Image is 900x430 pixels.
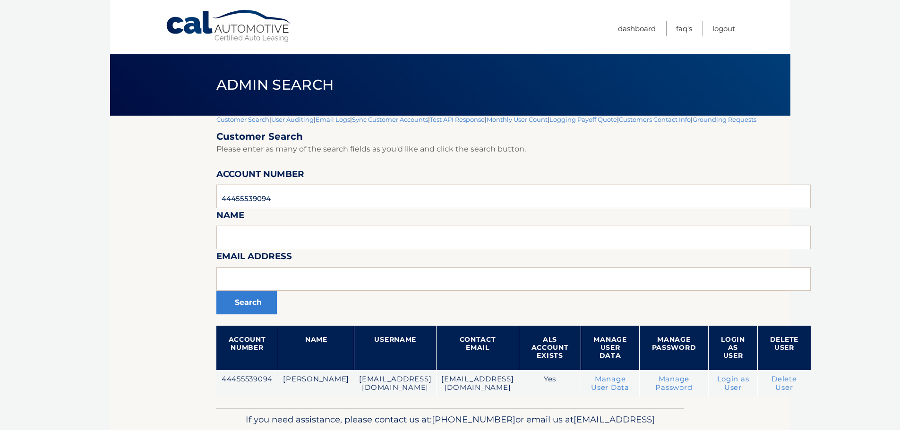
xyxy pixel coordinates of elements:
a: Dashboard [618,21,656,36]
h2: Customer Search [216,131,811,143]
th: Manage User Data [581,326,639,370]
a: User Auditing [271,116,314,123]
label: Name [216,208,244,226]
a: Logout [712,21,735,36]
a: Manage User Data [591,375,629,392]
span: [PHONE_NUMBER] [432,414,515,425]
a: Grounding Requests [693,116,756,123]
td: Yes [519,370,581,397]
a: FAQ's [676,21,692,36]
th: Account Number [216,326,278,370]
a: Manage Password [655,375,692,392]
th: Name [278,326,354,370]
a: Cal Automotive [165,9,293,43]
td: [EMAIL_ADDRESS][DOMAIN_NAME] [354,370,437,397]
td: [PERSON_NAME] [278,370,354,397]
label: Email Address [216,249,292,267]
a: Delete User [771,375,797,392]
div: | | | | | | | | [216,116,811,408]
a: Customer Search [216,116,269,123]
button: Search [216,291,277,314]
label: Account Number [216,167,304,185]
td: 44455539094 [216,370,278,397]
a: Login as User [717,375,749,392]
th: Delete User [757,326,811,370]
th: ALS Account Exists [519,326,581,370]
a: Test API Response [430,116,485,123]
a: Customers Contact Info [619,116,691,123]
a: Sync Customer Accounts [352,116,428,123]
th: Username [354,326,437,370]
span: Admin Search [216,76,334,93]
a: Monthly User Count [487,116,548,123]
a: Email Logs [316,116,350,123]
p: Please enter as many of the search fields as you'd like and click the search button. [216,143,811,156]
th: Contact Email [437,326,519,370]
th: Manage Password [639,326,709,370]
td: [EMAIL_ADDRESS][DOMAIN_NAME] [437,370,519,397]
th: Login as User [709,326,758,370]
a: Logging Payoff Quote [549,116,617,123]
